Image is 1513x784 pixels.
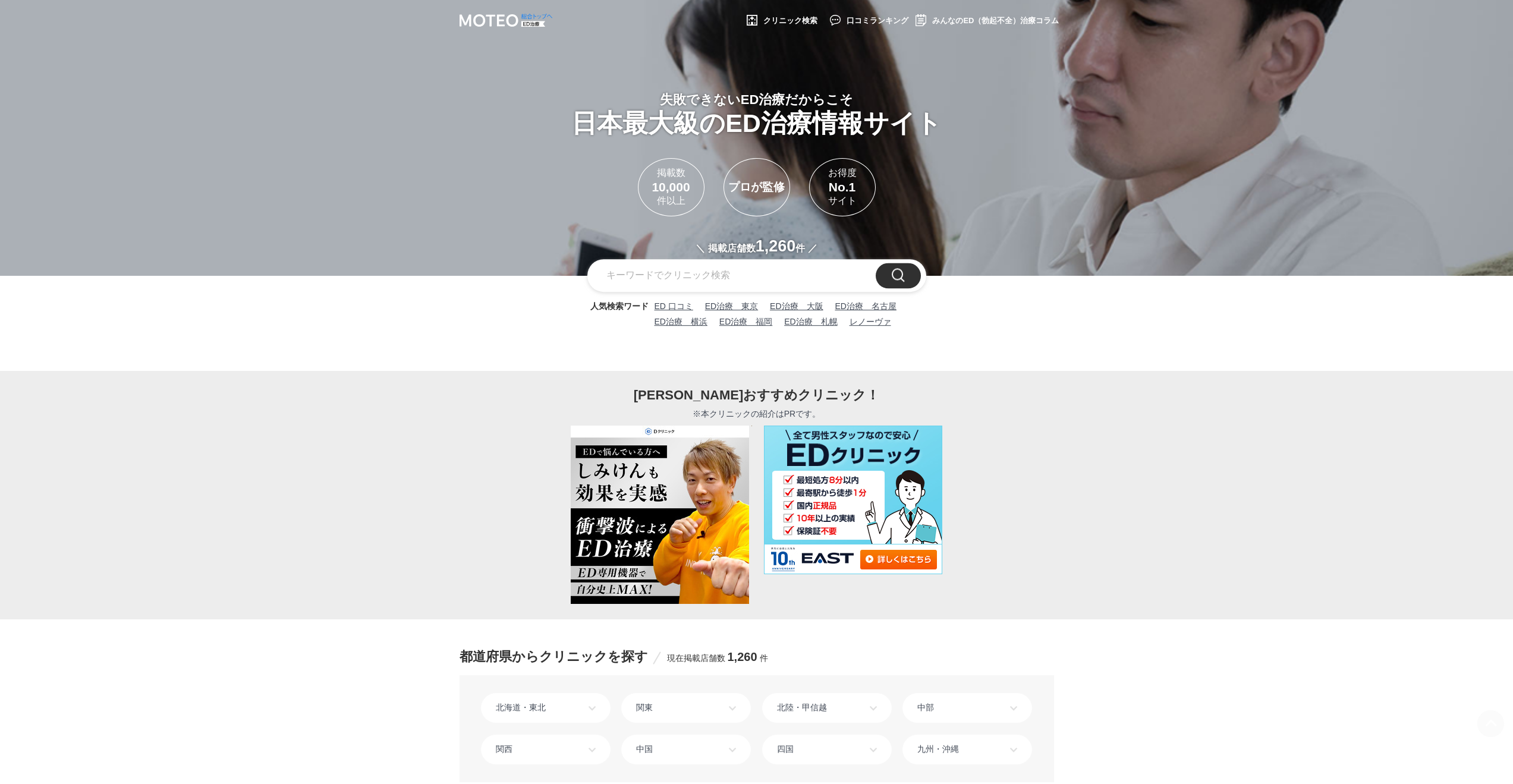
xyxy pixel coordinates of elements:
[916,14,926,26] img: みんなのEDコラム
[667,653,768,663] span: 現在掲載店舗数 件
[655,317,707,326] span: ED治療 横浜
[636,744,736,755] p: 中国
[719,317,772,328] a: ED治療 福岡
[638,158,704,216] div: 掲載数 件以上
[921,12,1053,28] a: みんなのED（勃起不全）治療コラム
[810,180,875,194] span: No.1
[521,13,553,20] img: logo
[496,744,596,755] p: 関西
[876,263,921,289] input: 検索
[9,386,1504,404] h2: [PERSON_NAME]おすすめクリニック！
[9,409,1504,420] p: ※本クリニックの紹介はPRです。
[571,426,749,604] img: Dクリニック
[917,744,1017,755] p: 九州・沖縄
[932,17,1059,24] span: みんなのED（勃起不全）治療コラム
[728,180,785,195] span: プロが監修
[728,650,757,663] span: 1,260
[777,703,877,713] p: 北陸・甲信越
[747,12,817,28] a: クリニック検索
[770,301,823,312] a: ED治療 大阪
[655,301,693,311] span: ED 口コミ
[636,703,736,713] p: 関東
[1477,710,1504,737] img: PAGE UP
[705,301,758,311] span: ED治療 東京
[850,317,891,326] span: レノーヴァ
[917,703,1017,713] p: 中部
[496,703,596,713] p: 北海道・東北
[751,426,752,426] img: bnr_ed_clinic.jpg
[777,744,877,755] p: 四国
[835,12,903,27] a: 口コミランキング
[705,301,758,312] a: ED治療 東京
[835,301,896,312] a: ED治療 名古屋
[770,301,823,311] span: ED治療 大阪
[784,317,837,328] a: ED治療 札幌
[756,238,796,256] span: 1,260
[747,15,757,26] img: ED クリニック検索
[830,15,841,25] img: ED 口コミランキング
[590,301,649,332] dt: 人気検索ワード
[655,317,707,328] a: ED治療 横浜
[847,17,908,24] span: 口コミランキング
[809,158,876,216] div: お得度 サイト
[587,260,926,292] input: キーワードでクリニック検索
[835,301,896,311] span: ED治療 名古屋
[763,17,817,24] span: クリニック検索
[460,14,545,27] img: MOTEO ED
[655,301,693,312] a: ED 口コミ
[719,317,772,326] span: ED治療 福岡
[460,648,1054,666] h2: 都道府県からクリニックを探す
[850,317,891,328] a: レノーヴァ
[638,180,704,194] span: 10,000
[784,317,837,326] span: ED治療 札幌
